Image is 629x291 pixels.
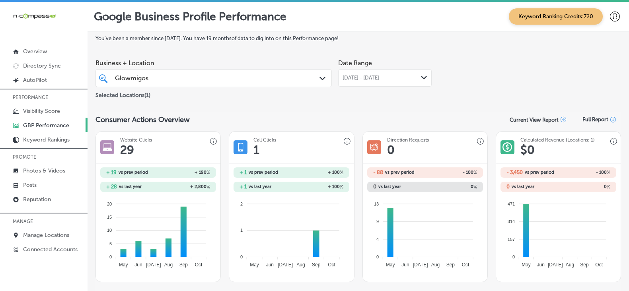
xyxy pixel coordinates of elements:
h3: Website Clicks [120,137,152,143]
h2: - 100 [425,170,477,175]
h2: 0 [506,184,510,190]
tspan: 5 [109,241,112,246]
p: Manage Locations [23,232,69,239]
p: Connected Accounts [23,246,78,253]
tspan: 0 [240,254,243,259]
h1: 29 [120,143,134,157]
span: vs last year [119,184,142,189]
tspan: 0 [512,254,515,259]
p: Selected Locations ( 1 ) [95,89,150,99]
tspan: 15 [107,215,112,219]
tspan: 1 [240,228,243,233]
p: Overview [23,48,47,55]
h2: + 1 [240,184,247,190]
span: vs prev period [249,170,278,175]
tspan: [DATE] [278,262,293,268]
h3: Call Clicks [253,137,276,143]
tspan: May [250,262,259,268]
p: Directory Sync [23,62,61,69]
span: vs prev period [525,170,554,175]
h2: + 1 [240,169,247,175]
span: Keyword Ranking Credits: 720 [509,8,603,25]
h2: - 88 [373,169,383,175]
p: Posts [23,182,37,188]
h2: + 28 [106,184,117,190]
tspan: [DATE] [548,262,563,268]
tspan: 4 [376,237,379,241]
h2: 0 [373,184,376,190]
tspan: Aug [431,262,440,268]
p: AutoPilot [23,77,47,83]
h2: + 100 [292,184,343,190]
h2: 0 [425,184,477,190]
label: You've been a member since [DATE] . You have 19 months of data to dig into on this Performance page! [95,35,621,41]
h3: Calculated Revenue (Locations: 1) [520,137,595,143]
span: % [206,184,210,190]
tspan: [DATE] [413,262,428,268]
span: % [607,170,610,175]
tspan: May [522,262,531,268]
tspan: May [119,262,128,268]
span: % [340,184,343,190]
tspan: Sep [580,262,589,268]
tspan: 10 [107,228,112,233]
tspan: 13 [374,201,379,206]
tspan: [DATE] [146,262,161,268]
span: Full Report [582,116,608,122]
tspan: Sep [312,262,321,268]
tspan: Sep [446,262,455,268]
tspan: Oct [328,262,336,268]
tspan: May [386,262,395,268]
tspan: 314 [508,219,515,224]
span: % [340,170,343,175]
span: vs prev period [119,170,148,175]
tspan: 2 [240,201,243,206]
span: vs last year [249,184,271,189]
h2: + 2,800 [158,184,210,190]
span: % [206,170,210,175]
tspan: Jun [134,262,142,268]
h2: - 100 [558,170,610,175]
p: Photos & Videos [23,167,65,174]
tspan: Oct [595,262,603,268]
tspan: Jun [266,262,274,268]
span: % [473,184,477,190]
span: Business + Location [95,59,332,67]
span: [DATE] - [DATE] [343,75,379,81]
tspan: Oct [462,262,469,268]
label: Date Range [338,59,372,67]
tspan: 471 [508,201,515,206]
h1: 1 [253,143,259,157]
span: % [473,170,477,175]
h2: + 190 [158,170,210,175]
p: Visibility Score [23,108,60,114]
span: % [607,184,610,190]
p: Google Business Profile Performance [94,10,286,23]
p: Keyword Rankings [23,136,70,143]
tspan: Aug [566,262,574,268]
img: 660ab0bf-5cc7-4cb8-ba1c-48b5ae0f18e60NCTV_CLogo_TV_Black_-500x88.png [13,12,56,20]
p: Current View Report [510,117,559,123]
tspan: Jun [537,262,544,268]
tspan: Aug [297,262,305,268]
h2: + 100 [292,170,343,175]
tspan: Aug [164,262,173,268]
h3: Direction Requests [387,137,429,143]
tspan: 0 [376,254,379,259]
tspan: 0 [109,254,112,259]
h2: + 19 [106,169,117,175]
tspan: 9 [376,219,379,224]
p: GBP Performance [23,122,69,129]
tspan: 157 [508,237,515,241]
tspan: Oct [195,262,203,268]
tspan: Sep [179,262,188,268]
tspan: Jun [401,262,409,268]
p: Reputation [23,196,51,203]
h2: - 3,450 [506,169,523,175]
span: Consumer Actions Overview [95,115,190,124]
span: vs last year [512,184,534,189]
span: vs last year [378,184,401,189]
h1: $ 0 [520,143,535,157]
h2: 0 [558,184,610,190]
h1: 0 [387,143,395,157]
